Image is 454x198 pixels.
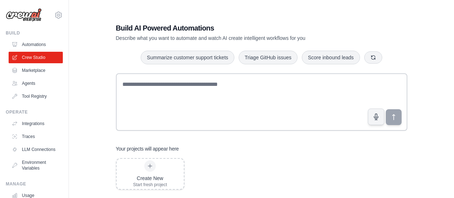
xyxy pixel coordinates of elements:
[116,145,179,152] h3: Your projects will appear here
[9,144,63,155] a: LLM Connections
[133,175,167,182] div: Create New
[133,182,167,188] div: Start fresh project
[9,52,63,63] a: Crew Studio
[6,30,63,36] div: Build
[6,8,42,22] img: Logo
[9,131,63,142] a: Traces
[116,34,357,42] p: Describe what you want to automate and watch AI create intelligent workflows for you
[9,39,63,50] a: Automations
[368,109,384,125] button: Click to speak your automation idea
[6,181,63,187] div: Manage
[9,78,63,89] a: Agents
[9,118,63,129] a: Integrations
[239,51,298,64] button: Triage GitHub issues
[302,51,360,64] button: Score inbound leads
[9,91,63,102] a: Tool Registry
[9,157,63,174] a: Environment Variables
[141,51,234,64] button: Summarize customer support tickets
[364,51,382,64] button: Get new suggestions
[9,65,63,76] a: Marketplace
[6,109,63,115] div: Operate
[116,23,357,33] h1: Build AI Powered Automations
